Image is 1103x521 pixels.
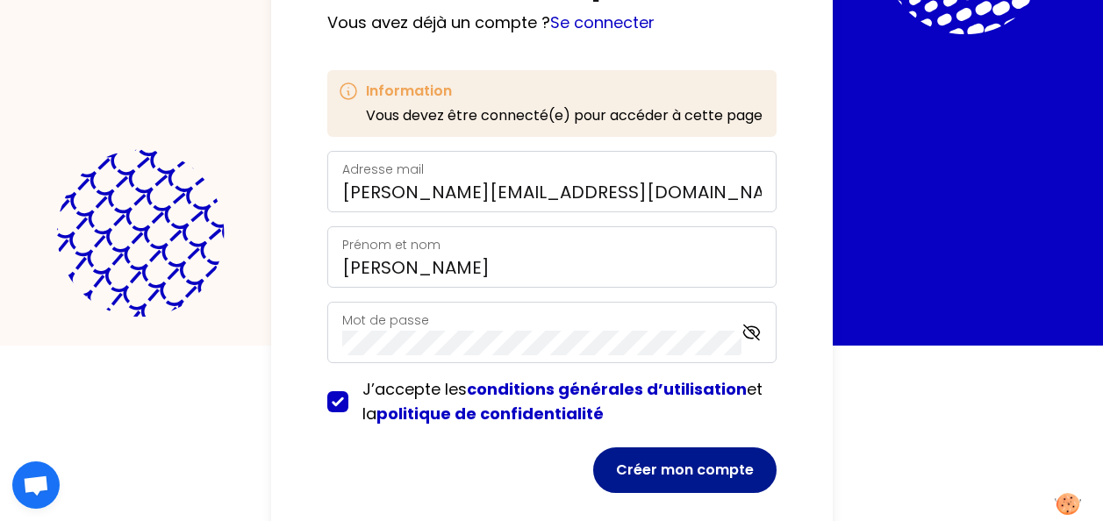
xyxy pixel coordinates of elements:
[366,105,763,126] p: Vous devez être connecté(e) pour accéder à cette page
[362,378,763,425] span: J’accepte les et la
[467,378,747,400] a: conditions générales d’utilisation
[593,447,777,493] button: Créer mon compte
[550,11,655,33] a: Se connecter
[327,11,777,35] p: Vous avez déjà un compte ?
[342,311,429,329] label: Mot de passe
[342,161,424,178] label: Adresse mail
[366,81,763,102] h3: Information
[376,403,604,425] a: politique de confidentialité
[12,461,60,509] div: Ouvrir le chat
[342,236,440,253] label: Prénom et nom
